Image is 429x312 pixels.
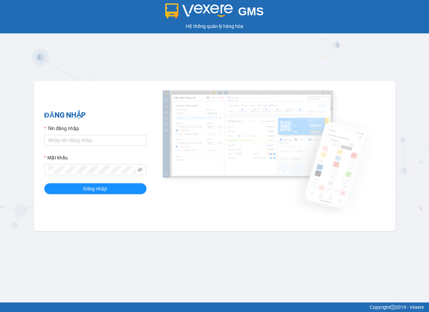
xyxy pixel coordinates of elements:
[44,125,79,132] label: Tên đăng nhập
[138,167,142,172] span: eye-invisible
[44,154,68,161] label: Mật khẩu
[48,166,136,173] input: Mật khẩu
[2,22,427,30] div: Hệ thống quản lý hàng hóa
[5,303,424,311] div: Copyright 2019 - Vexere
[238,5,264,18] span: GMS
[83,185,107,192] span: Đăng nhập
[390,305,395,310] span: copyright
[165,3,233,18] img: logo 2
[44,135,147,146] input: Tên đăng nhập
[165,10,264,16] a: GMS
[44,110,147,121] h2: ĐĂNG NHẬP
[44,183,147,194] button: Đăng nhập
